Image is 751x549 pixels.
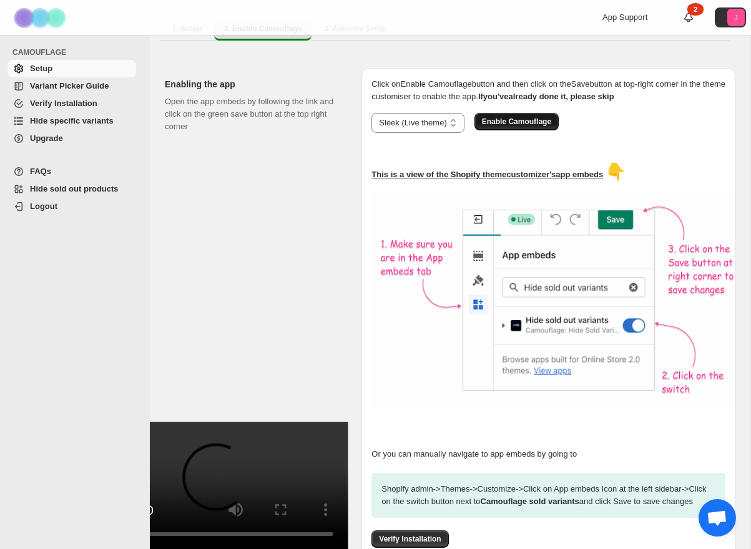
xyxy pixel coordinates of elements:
a: Variant Picker Guide [7,77,136,95]
a: Verify Installation [371,534,448,543]
img: camouflage-enable [371,191,746,409]
a: 2 [682,11,695,24]
button: Avatar with initials J [715,7,746,27]
div: Open the app embeds by following the link and click on the green save button at the top right corner [165,95,341,537]
b: If you've already done it, please skip [478,92,614,101]
div: 2 [687,3,704,16]
img: Camouflage [10,1,72,35]
span: Upgrade [30,134,63,143]
span: Verify Installation [379,534,441,544]
a: Hide specific variants [7,112,136,130]
span: Verify Installation [30,99,97,108]
span: Avatar with initials J [727,9,745,26]
u: This is a view of the Shopify theme customizer's app embeds [371,170,603,179]
p: Shopify admin -> Themes -> Customize -> Click on App embeds Icon at the left sidebar -> Click on ... [371,473,725,518]
a: Enable Camouflage [474,117,559,126]
span: Hide specific variants [30,116,114,125]
h2: Enabling the app [165,78,341,90]
p: Or you can manually navigate to app embeds by going to [371,448,725,460]
span: FAQs [30,167,51,176]
a: Hide sold out products [7,180,136,198]
p: Click on Enable Camouflage button and then click on the Save button at top-right corner in the th... [371,78,725,103]
span: CAMOUFLAGE [12,47,141,57]
a: Setup [7,60,136,77]
a: Upgrade [7,130,136,147]
button: Enable Camouflage [474,113,559,130]
span: Hide sold out products [30,184,119,193]
a: Logout [7,198,136,215]
span: Variant Picker Guide [30,81,109,90]
span: Enable Camouflage [482,117,551,127]
div: Open chat [699,499,736,537]
button: Verify Installation [371,530,448,548]
a: Verify Installation [7,95,136,112]
span: App Support [602,12,647,22]
a: FAQs [7,163,136,180]
span: Setup [30,64,52,73]
text: J [734,14,738,21]
span: 👇 [606,162,626,181]
span: Logout [30,202,57,211]
strong: Camouflage sold variants [481,497,579,506]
